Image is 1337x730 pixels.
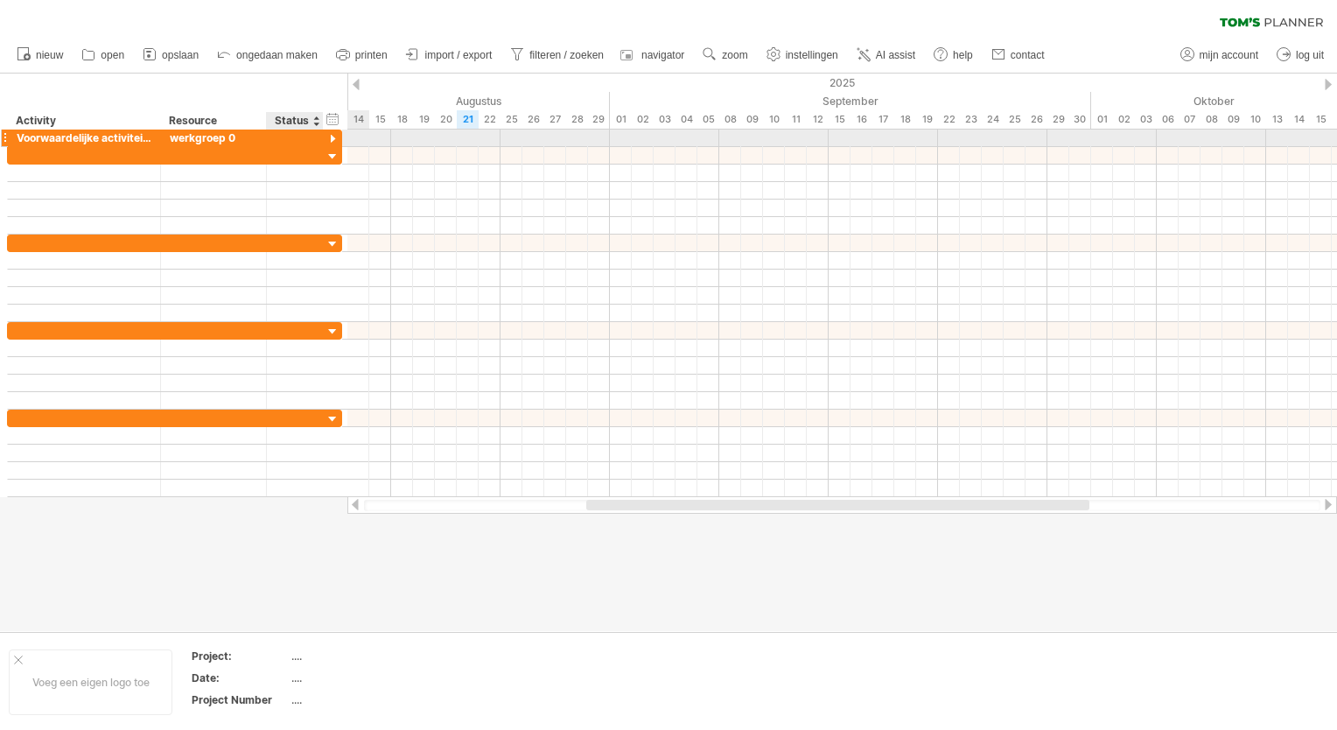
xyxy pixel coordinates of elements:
div: vrijdag, 19 September 2025 [916,110,938,129]
span: mijn account [1200,49,1258,61]
div: maandag, 1 September 2025 [610,110,632,129]
div: vrijdag, 15 Augustus 2025 [369,110,391,129]
div: donderdag, 14 Augustus 2025 [347,110,369,129]
a: log uit [1272,44,1329,67]
div: vrijdag, 3 Oktober 2025 [1135,110,1157,129]
span: AI assist [876,49,915,61]
div: dinsdag, 14 Oktober 2025 [1288,110,1310,129]
a: filteren / zoeken [506,44,609,67]
div: .... [291,692,438,707]
a: zoom [698,44,752,67]
span: help [953,49,973,61]
div: woensdag, 15 Oktober 2025 [1310,110,1332,129]
span: opslaan [162,49,199,61]
a: ongedaan maken [213,44,323,67]
span: ongedaan maken [236,49,318,61]
div: woensdag, 10 September 2025 [763,110,785,129]
div: woensdag, 20 Augustus 2025 [435,110,457,129]
span: open [101,49,124,61]
div: dinsdag, 7 Oktober 2025 [1179,110,1200,129]
div: Augustus 2025 [150,92,610,110]
a: AI assist [852,44,920,67]
div: donderdag, 28 Augustus 2025 [566,110,588,129]
a: nieuw [12,44,68,67]
div: .... [291,670,438,685]
div: dinsdag, 30 September 2025 [1069,110,1091,129]
div: vrijdag, 29 Augustus 2025 [588,110,610,129]
div: Project Number [192,692,288,707]
div: woensdag, 3 September 2025 [654,110,675,129]
div: Voeg een eigen logo toe [9,649,172,715]
a: opslaan [138,44,204,67]
div: donderdag, 25 September 2025 [1004,110,1025,129]
span: instellingen [786,49,838,61]
a: help [929,44,978,67]
div: Voorwaardelijke activiteiten [17,130,151,146]
span: zoom [722,49,747,61]
div: Activity [16,112,150,130]
div: donderdag, 4 September 2025 [675,110,697,129]
a: mijn account [1176,44,1263,67]
div: dinsdag, 23 September 2025 [960,110,982,129]
div: dinsdag, 16 September 2025 [850,110,872,129]
div: woensdag, 8 Oktober 2025 [1200,110,1222,129]
div: maandag, 29 September 2025 [1047,110,1069,129]
div: dinsdag, 2 September 2025 [632,110,654,129]
div: woensdag, 27 Augustus 2025 [544,110,566,129]
div: vrijdag, 26 September 2025 [1025,110,1047,129]
div: .... [291,649,438,663]
div: Project: [192,649,288,663]
a: open [77,44,129,67]
div: donderdag, 9 Oktober 2025 [1222,110,1244,129]
div: Date: [192,670,288,685]
div: maandag, 15 September 2025 [829,110,850,129]
div: donderdag, 2 Oktober 2025 [1113,110,1135,129]
a: contact [987,44,1050,67]
div: woensdag, 17 September 2025 [872,110,894,129]
span: contact [1011,49,1045,61]
a: instellingen [762,44,843,67]
a: navigator [618,44,689,67]
span: printen [355,49,388,61]
span: navigator [641,49,684,61]
div: woensdag, 24 September 2025 [982,110,1004,129]
div: vrijdag, 12 September 2025 [807,110,829,129]
div: vrijdag, 5 September 2025 [697,110,719,129]
div: Resource [169,112,256,130]
div: donderdag, 21 Augustus 2025 [457,110,479,129]
div: maandag, 18 Augustus 2025 [391,110,413,129]
div: donderdag, 18 September 2025 [894,110,916,129]
div: Status [275,112,313,130]
a: printen [332,44,393,67]
div: maandag, 8 September 2025 [719,110,741,129]
div: vrijdag, 22 Augustus 2025 [479,110,500,129]
span: filteren / zoeken [529,49,604,61]
div: September 2025 [610,92,1091,110]
div: maandag, 6 Oktober 2025 [1157,110,1179,129]
div: dinsdag, 19 Augustus 2025 [413,110,435,129]
div: donderdag, 11 September 2025 [785,110,807,129]
span: import / export [425,49,493,61]
div: woensdag, 1 Oktober 2025 [1091,110,1113,129]
div: werkgroep 0 [170,130,257,146]
div: vrijdag, 10 Oktober 2025 [1244,110,1266,129]
div: dinsdag, 9 September 2025 [741,110,763,129]
div: maandag, 22 September 2025 [938,110,960,129]
div: dinsdag, 26 Augustus 2025 [522,110,544,129]
div: maandag, 25 Augustus 2025 [500,110,522,129]
span: log uit [1296,49,1324,61]
span: nieuw [36,49,63,61]
a: import / export [402,44,498,67]
div: maandag, 13 Oktober 2025 [1266,110,1288,129]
